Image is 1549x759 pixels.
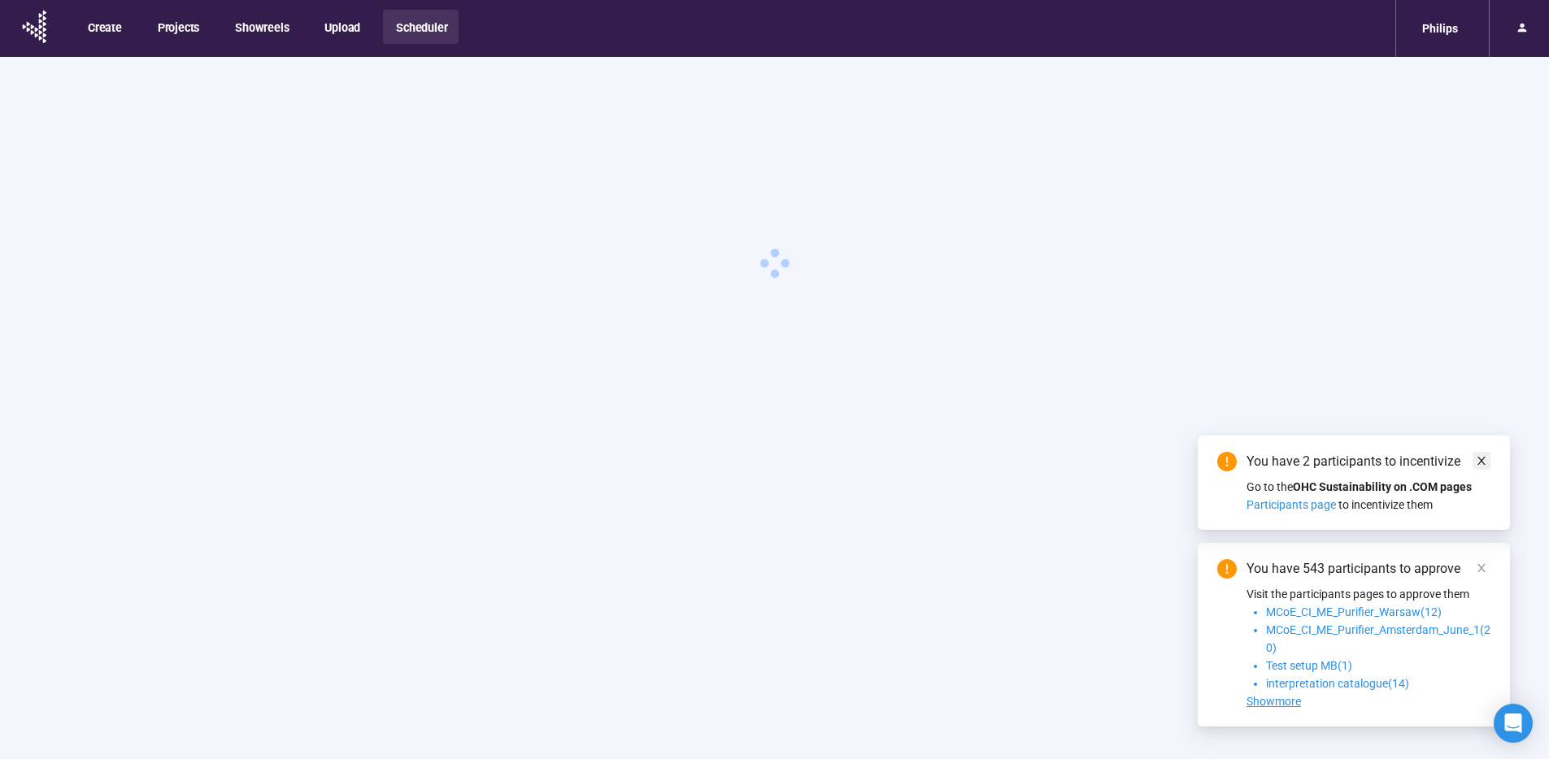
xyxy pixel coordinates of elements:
span: close [1476,562,1487,574]
button: Showreels [222,10,300,44]
div: You have 543 participants to approve [1247,559,1490,579]
span: exclamation-circle [1217,452,1237,471]
span: MCoE_CI_ME_Purifier_Amsterdam_June_1(20) [1266,623,1490,654]
button: Projects [145,10,211,44]
div: Open Intercom Messenger [1494,704,1533,743]
span: interpretation catalogue(14) [1266,677,1409,690]
button: Create [75,10,133,44]
button: Scheduler [383,10,459,44]
div: Go to the to incentivize them [1247,478,1490,514]
div: Philips [1412,13,1468,44]
button: Upload [311,10,372,44]
span: Participants page [1247,498,1336,511]
span: exclamation-circle [1217,559,1237,579]
span: Test setup MB(1) [1266,659,1352,672]
strong: OHC Sustainability on .COM pages [1293,480,1472,493]
span: MCoE_CI_ME_Purifier_Warsaw(12) [1266,605,1442,618]
p: Visit the participants pages to approve them [1247,585,1490,603]
span: Showmore [1247,695,1301,708]
span: close [1476,455,1487,466]
div: You have 2 participants to incentivize [1247,452,1490,471]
